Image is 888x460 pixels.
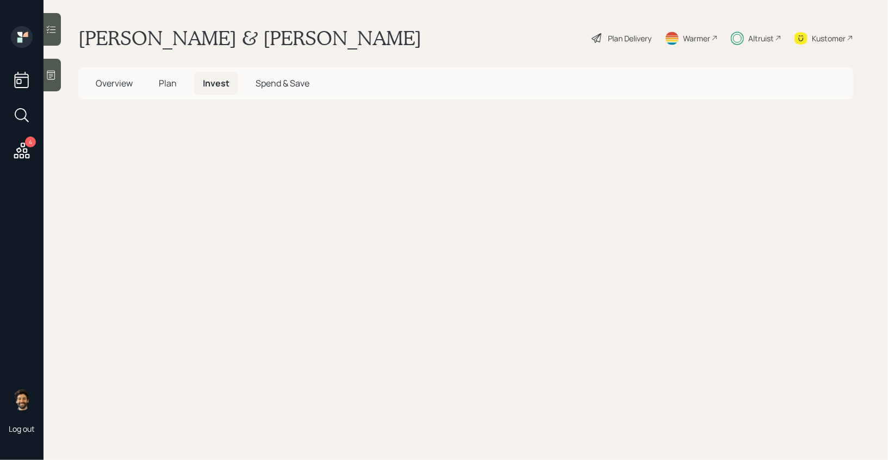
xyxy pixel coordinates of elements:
[25,136,36,147] div: 4
[683,33,710,44] div: Warmer
[78,26,421,50] h1: [PERSON_NAME] & [PERSON_NAME]
[9,424,35,434] div: Log out
[203,77,229,89] span: Invest
[11,389,33,411] img: eric-schwartz-headshot.png
[812,33,846,44] div: Kustomer
[159,77,177,89] span: Plan
[608,33,651,44] div: Plan Delivery
[256,77,309,89] span: Spend & Save
[96,77,133,89] span: Overview
[748,33,774,44] div: Altruist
